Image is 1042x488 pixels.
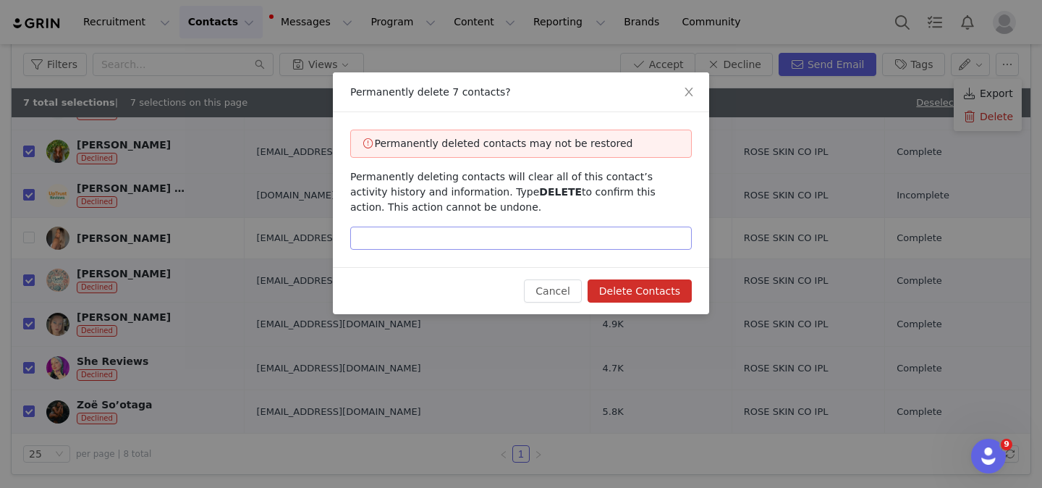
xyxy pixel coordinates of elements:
[539,186,582,198] span: DELETE
[669,72,709,113] button: Close
[683,86,695,98] i: icon: close
[350,171,656,213] span: Permanently deleting contacts will clear all of this contact’s activity history and information. ...
[971,439,1006,474] iframe: Intercom live chat
[1001,439,1012,450] span: 9
[375,138,633,149] span: Permanently deleted contacts may not be restored
[588,279,692,303] button: Delete Contacts
[350,86,511,98] span: Permanently delete 7 contacts?
[524,279,581,303] button: Cancel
